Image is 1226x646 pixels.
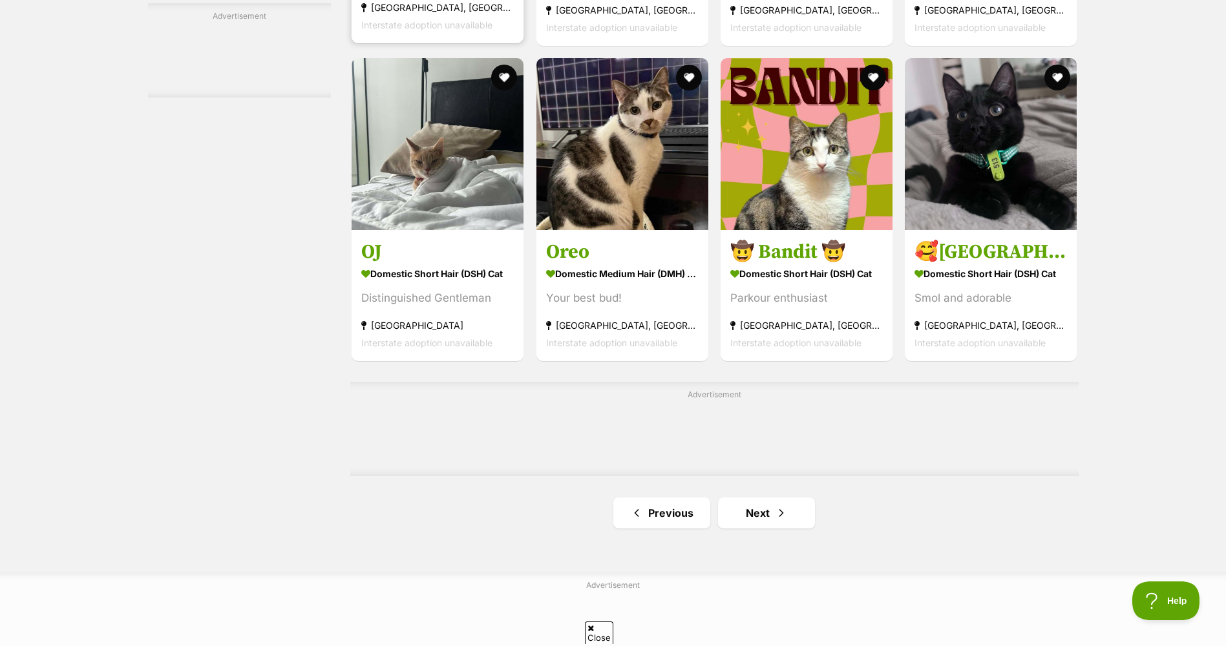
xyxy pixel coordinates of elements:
[676,65,702,90] button: favourite
[914,289,1067,307] div: Smol and adorable
[721,58,893,230] img: 🤠 Bandit 🤠 - Domestic Short Hair (DSH) Cat
[361,264,514,283] strong: Domestic Short Hair (DSH) Cat
[350,382,1078,476] div: Advertisement
[1045,65,1071,90] button: favourite
[914,317,1067,334] strong: [GEOGRAPHIC_DATA], [GEOGRAPHIC_DATA]
[546,264,699,283] strong: Domestic Medium Hair (DMH) Cat
[718,497,815,528] a: Next page
[730,1,883,19] strong: [GEOGRAPHIC_DATA], [GEOGRAPHIC_DATA]
[546,289,699,307] div: Your best bud!
[361,289,514,307] div: Distinguished Gentleman
[730,240,883,264] h3: 🤠 Bandit 🤠
[536,230,708,361] a: Oreo Domestic Medium Hair (DMH) Cat Your best bud! [GEOGRAPHIC_DATA], [GEOGRAPHIC_DATA] Interstat...
[361,19,492,30] span: Interstate adoption unavailable
[361,337,492,348] span: Interstate adoption unavailable
[730,264,883,283] strong: Domestic Short Hair (DSH) Cat
[914,1,1067,19] strong: [GEOGRAPHIC_DATA], [GEOGRAPHIC_DATA]
[352,230,523,361] a: OJ Domestic Short Hair (DSH) Cat Distinguished Gentleman [GEOGRAPHIC_DATA] Interstate adoption un...
[546,317,699,334] strong: [GEOGRAPHIC_DATA], [GEOGRAPHIC_DATA]
[914,240,1067,264] h3: 🥰[GEOGRAPHIC_DATA]🥰
[730,22,861,33] span: Interstate adoption unavailable
[613,497,710,528] a: Previous page
[914,22,1046,33] span: Interstate adoption unavailable
[860,65,886,90] button: favourite
[730,317,883,334] strong: [GEOGRAPHIC_DATA], [GEOGRAPHIC_DATA]
[148,3,332,98] div: Advertisement
[905,230,1077,361] a: 🥰[GEOGRAPHIC_DATA]🥰 Domestic Short Hair (DSH) Cat Smol and adorable [GEOGRAPHIC_DATA], [GEOGRAPHI...
[905,58,1077,230] img: 🥰Salem🥰 - Domestic Short Hair (DSH) Cat
[361,317,514,334] strong: [GEOGRAPHIC_DATA]
[1132,581,1200,620] iframe: Help Scout Beacon - Open
[546,337,677,348] span: Interstate adoption unavailable
[546,22,677,33] span: Interstate adoption unavailable
[914,264,1067,283] strong: Domestic Short Hair (DSH) Cat
[536,58,708,230] img: Oreo - Domestic Medium Hair (DMH) Cat
[730,337,861,348] span: Interstate adoption unavailable
[914,337,1046,348] span: Interstate adoption unavailable
[492,65,518,90] button: favourite
[546,240,699,264] h3: Oreo
[585,621,613,644] span: Close
[352,58,523,230] img: OJ - Domestic Short Hair (DSH) Cat
[730,289,883,307] div: Parkour enthusiast
[546,1,699,19] strong: [GEOGRAPHIC_DATA], [GEOGRAPHIC_DATA]
[350,497,1078,528] nav: Pagination
[721,230,893,361] a: 🤠 Bandit 🤠 Domestic Short Hair (DSH) Cat Parkour enthusiast [GEOGRAPHIC_DATA], [GEOGRAPHIC_DATA] ...
[361,240,514,264] h3: OJ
